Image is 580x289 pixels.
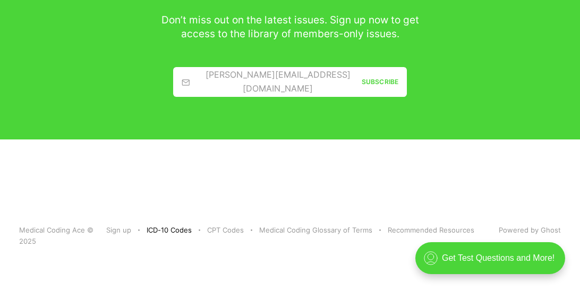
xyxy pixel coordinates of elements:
div: Subscribe [362,77,398,87]
a: Sign up [106,225,131,236]
iframe: portal-trigger [406,237,580,289]
div: Don’t miss out on the latest issues. Sign up now to get access to the library of members-only iss... [152,13,428,42]
div: [PERSON_NAME][EMAIL_ADDRESS][DOMAIN_NAME] [182,68,362,95]
a: CPT Codes [207,225,244,236]
div: Medical Coding Ace © 2025 [19,225,106,247]
a: ICD-10 Codes [147,225,192,236]
a: Medical Coding Glossary of Terms [259,225,372,236]
a: Recommended Resources [388,225,474,236]
a: Powered by Ghost [499,226,561,234]
a: [PERSON_NAME][EMAIL_ADDRESS][DOMAIN_NAME] Subscribe [173,67,407,97]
